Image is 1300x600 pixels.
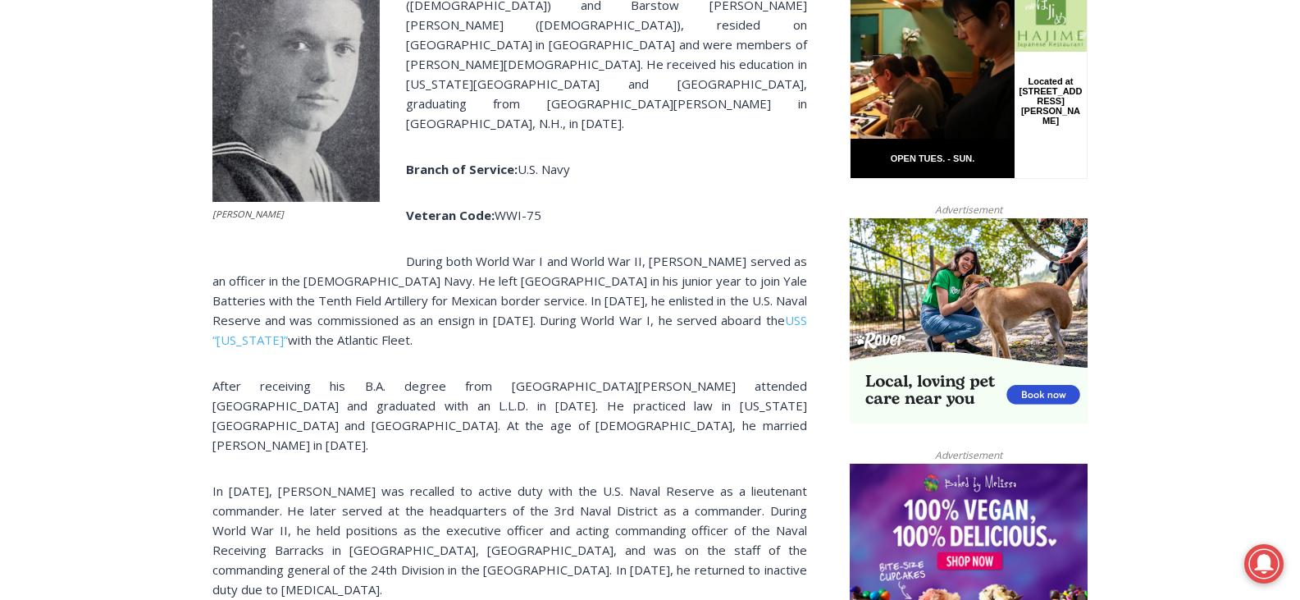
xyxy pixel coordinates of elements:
span: Advertisement [919,202,1019,218]
a: Open Tues. - Sun. [PHONE_NUMBER] [1,165,165,204]
p: U.S. Navy [212,159,807,179]
span: Advertisement [919,447,1019,463]
figcaption: [PERSON_NAME] [212,207,380,222]
span: with the Atlantic Fleet. [288,332,413,348]
div: "I learned about the history of a place I’d honestly never considered even as a resident of [GEOG... [414,1,775,159]
span: Intern @ [DOMAIN_NAME] [429,163,760,200]
b: Branch of Service: [406,161,518,177]
a: Intern @ [DOMAIN_NAME] [395,159,795,204]
a: USS “[US_STATE]” [212,312,807,348]
p: WWI-75 [212,205,807,225]
span: Open Tues. - Sun. [PHONE_NUMBER] [5,169,161,231]
div: Located at [STREET_ADDRESS][PERSON_NAME] [168,103,233,196]
span: After receiving his B.A. degree from [GEOGRAPHIC_DATA][PERSON_NAME] attended [GEOGRAPHIC_DATA] an... [212,378,807,453]
span: In [DATE], [PERSON_NAME] was recalled to active duty with the U.S. Naval Reserve as a lieutenant ... [212,483,807,598]
span: During both World War I and World War II, [PERSON_NAME] served as an officer in the [DEMOGRAPHIC_... [212,253,807,328]
strong: Veteran Code: [406,207,495,223]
